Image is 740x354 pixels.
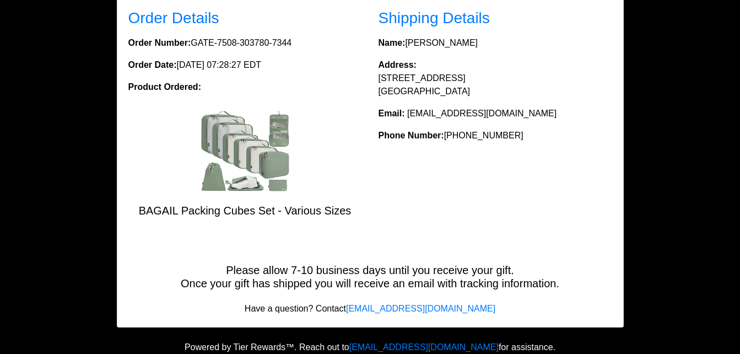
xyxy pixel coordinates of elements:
[379,109,405,118] strong: Email:
[379,58,612,98] p: [STREET_ADDRESS] [GEOGRAPHIC_DATA]
[128,82,201,92] strong: Product Ordered:
[379,107,612,120] p: [EMAIL_ADDRESS][DOMAIN_NAME]
[128,38,191,47] strong: Order Number:
[128,58,362,72] p: [DATE] 07:28:27 EDT
[128,204,362,217] h5: BAGAIL Packing Cubes Set - Various Sizes
[201,111,289,191] img: BAGAIL Packing Cubes Set - Various Sizes
[379,9,612,28] h3: Shipping Details
[379,131,444,140] strong: Phone Number:
[128,9,362,28] h3: Order Details
[117,264,623,277] h5: Please allow 7-10 business days until you receive your gift.
[128,60,177,69] strong: Order Date:
[379,38,406,47] strong: Name:
[117,277,623,290] h5: Once your gift has shipped you will receive an email with tracking information.
[185,342,555,352] span: Powered by Tier Rewards™. Reach out to for assistance.
[128,36,362,50] p: GATE-7508-303780-7344
[379,60,417,69] strong: Address:
[379,36,612,50] p: [PERSON_NAME]
[379,129,612,142] p: [PHONE_NUMBER]
[346,304,495,313] a: [EMAIL_ADDRESS][DOMAIN_NAME]
[117,303,623,314] h6: Have a question? Contact
[349,342,499,352] a: [EMAIL_ADDRESS][DOMAIN_NAME]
